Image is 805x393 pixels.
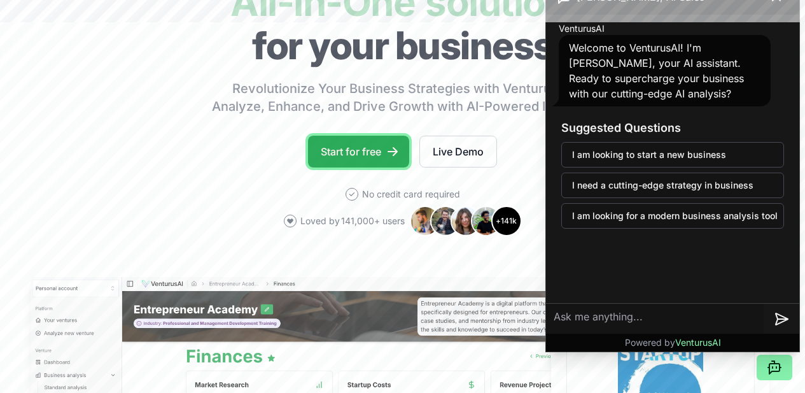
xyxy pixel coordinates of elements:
[419,136,497,168] a: Live Demo
[561,173,784,198] button: I need a cutting-edge strategy in business
[569,41,744,100] span: Welcome to VenturusAI! I'm [PERSON_NAME], your AI assistant. Ready to supercharge your business w...
[471,206,501,236] img: Avatar 4
[561,119,784,137] h3: Suggested Questions
[308,136,409,168] a: Start for free
[451,206,481,236] img: Avatar 3
[625,336,721,349] p: Powered by
[410,206,440,236] img: Avatar 1
[430,206,461,236] img: Avatar 2
[559,22,605,35] span: VenturusAI
[561,142,784,168] button: I am looking to start a new business
[675,337,721,348] span: VenturusAI
[561,203,784,229] button: I am looking for a modern business analysis tool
